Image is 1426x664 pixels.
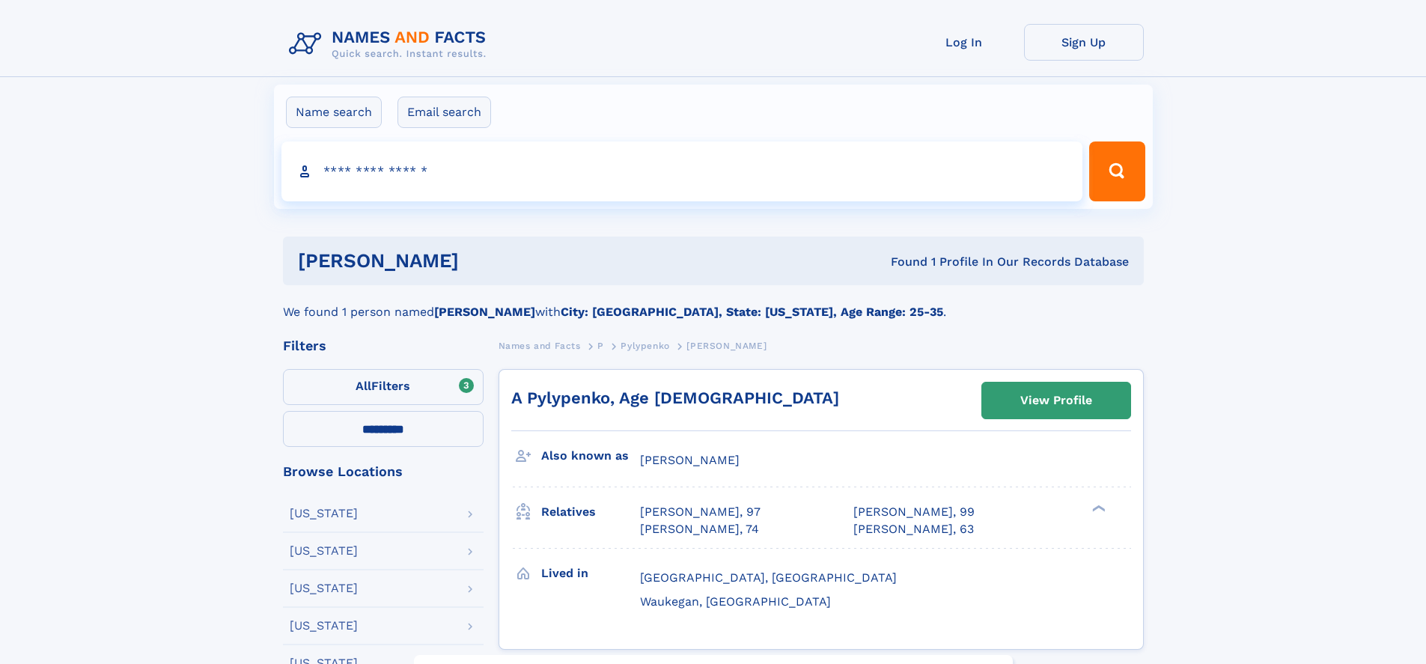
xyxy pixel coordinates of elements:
label: Name search [286,97,382,128]
a: Pylypenko [621,336,669,355]
a: Names and Facts [499,336,581,355]
a: [PERSON_NAME], 97 [640,504,761,520]
a: [PERSON_NAME], 63 [853,521,974,537]
input: search input [281,141,1083,201]
h3: Relatives [541,499,640,525]
div: ❯ [1088,504,1106,514]
a: A Pylypenko, Age [DEMOGRAPHIC_DATA] [511,389,839,407]
span: [PERSON_NAME] [686,341,767,351]
label: Email search [397,97,491,128]
div: Found 1 Profile In Our Records Database [674,254,1129,270]
span: Pylypenko [621,341,669,351]
div: [US_STATE] [290,545,358,557]
a: [PERSON_NAME], 74 [640,521,759,537]
h3: Lived in [541,561,640,586]
img: Logo Names and Facts [283,24,499,64]
div: [US_STATE] [290,508,358,520]
h3: Also known as [541,443,640,469]
div: View Profile [1020,383,1092,418]
span: [GEOGRAPHIC_DATA], [GEOGRAPHIC_DATA] [640,570,897,585]
b: [PERSON_NAME] [434,305,535,319]
a: View Profile [982,383,1130,418]
a: [PERSON_NAME], 99 [853,504,975,520]
h1: [PERSON_NAME] [298,252,675,270]
a: Sign Up [1024,24,1144,61]
label: Filters [283,369,484,405]
a: Log In [904,24,1024,61]
a: P [597,336,604,355]
div: We found 1 person named with . [283,285,1144,321]
span: P [597,341,604,351]
div: [US_STATE] [290,582,358,594]
b: City: [GEOGRAPHIC_DATA], State: [US_STATE], Age Range: 25-35 [561,305,943,319]
div: [US_STATE] [290,620,358,632]
div: Filters [283,339,484,353]
span: All [356,379,371,393]
span: [PERSON_NAME] [640,453,740,467]
span: Waukegan, [GEOGRAPHIC_DATA] [640,594,831,609]
button: Search Button [1089,141,1145,201]
div: Browse Locations [283,465,484,478]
